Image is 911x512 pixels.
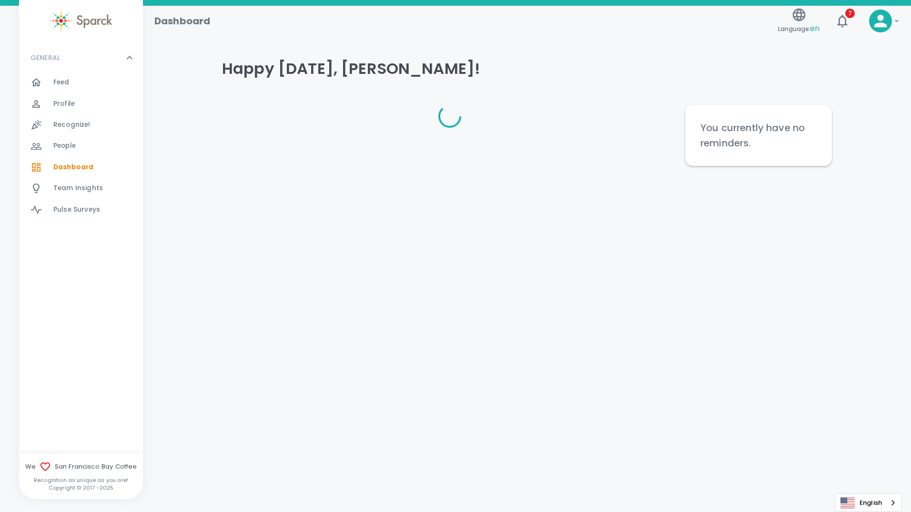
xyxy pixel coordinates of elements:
[19,178,143,199] a: Team Insights
[19,199,143,220] a: Pulse Surveys
[19,157,143,178] a: Dashboard
[30,53,60,62] p: GENERAL
[53,163,93,172] span: Dashboard
[19,476,143,484] p: Recognition as unique as you are!
[53,78,70,87] span: Feed
[154,13,210,29] h1: Dashboard
[845,9,855,18] span: 7
[53,205,100,215] span: Pulse Surveys
[19,72,143,224] div: GENERAL
[50,10,112,32] img: Sparck logo
[19,135,143,156] a: People
[835,493,901,512] div: Language
[19,43,143,72] div: GENERAL
[19,484,143,492] p: Copyright © 2017 - 2025
[831,10,854,32] button: 7
[19,114,143,135] a: Recognize!
[810,23,820,34] span: en
[836,494,901,512] a: English
[778,22,820,35] span: Language:
[19,10,143,32] a: Sparck logo
[53,184,103,193] span: Team Insights
[53,120,91,130] span: Recognize!
[222,59,832,78] h4: Happy [DATE], [PERSON_NAME]!
[53,99,75,109] span: Profile
[700,120,817,151] h6: You currently have no reminders.
[835,493,901,512] aside: Language selected: English
[19,72,143,93] a: Feed
[19,461,143,472] span: We San Francisco Bay Coffee
[774,4,823,38] button: Language:en
[19,93,143,114] a: Profile
[53,141,76,151] span: People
